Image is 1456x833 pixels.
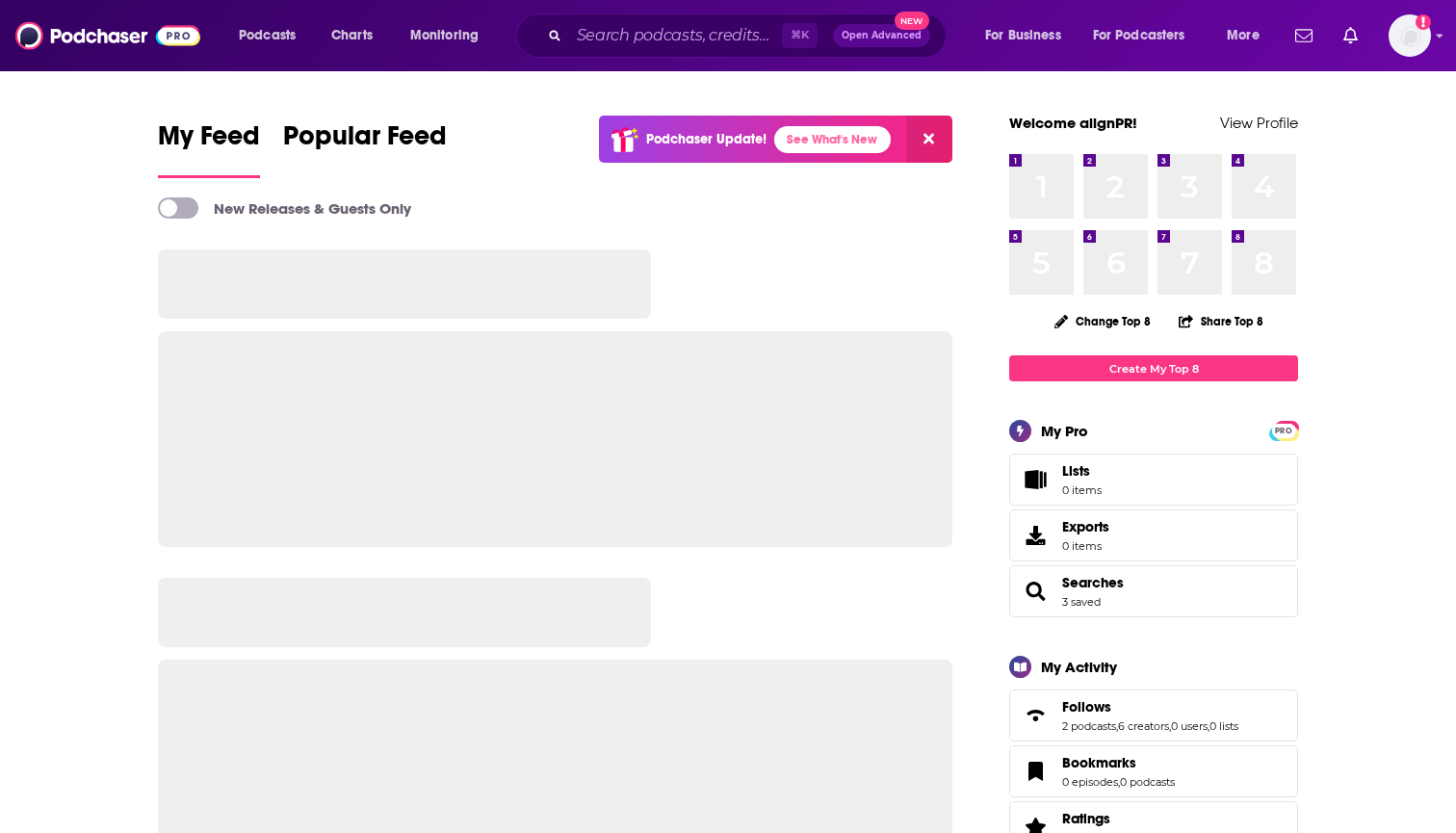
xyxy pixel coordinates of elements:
[239,22,296,49] span: Podcasts
[1220,114,1298,132] a: View Profile
[1062,518,1109,535] span: Exports
[1209,719,1238,733] a: 0 lists
[1416,14,1431,30] svg: Add a profile image
[1062,462,1102,480] span: Lists
[410,22,479,49] span: Monitoring
[1389,14,1431,57] button: Show profile menu
[1389,14,1431,57] img: User Profile
[1016,758,1054,785] a: Bookmarks
[1062,539,1109,553] span: 0 items
[1009,355,1298,381] a: Create My Top 8
[569,20,782,51] input: Search podcasts, credits, & more...
[283,119,447,164] span: Popular Feed
[1093,22,1185,49] span: For Podcasters
[158,119,260,164] span: My Feed
[1272,424,1295,438] span: PRO
[985,22,1061,49] span: For Business
[1016,702,1054,729] a: Follows
[1062,698,1238,716] a: Follows
[1213,20,1284,51] button: open menu
[1009,745,1298,797] span: Bookmarks
[1041,422,1088,440] div: My Pro
[158,197,411,219] a: New Releases & Guests Only
[1016,522,1054,549] span: Exports
[1016,466,1054,493] span: Lists
[1080,20,1213,51] button: open menu
[1178,302,1264,340] button: Share Top 8
[972,20,1085,51] button: open menu
[1041,658,1117,676] div: My Activity
[225,20,321,51] button: open menu
[646,131,767,147] p: Podchaser Update!
[1118,775,1120,789] span: ,
[1062,719,1116,733] a: 2 podcasts
[1208,719,1209,733] span: ,
[1062,483,1102,497] span: 0 items
[1116,719,1118,733] span: ,
[1272,423,1295,437] a: PRO
[1009,454,1298,506] a: Lists
[319,20,384,51] a: Charts
[1336,19,1365,52] a: Show notifications dropdown
[1062,595,1101,609] a: 3 saved
[833,24,930,47] button: Open AdvancedNew
[283,119,447,178] a: Popular Feed
[1287,19,1320,52] a: Show notifications dropdown
[895,12,929,30] span: New
[1118,719,1169,733] a: 6 creators
[1169,719,1171,733] span: ,
[1043,309,1162,333] button: Change Top 8
[1016,578,1054,605] a: Searches
[397,20,504,51] button: open menu
[1009,509,1298,561] a: Exports
[1389,14,1431,57] span: Logged in as alignPR
[774,126,891,153] a: See What's New
[1009,690,1298,742] span: Follows
[1009,114,1137,132] a: Welcome alignPR!
[1171,719,1208,733] a: 0 users
[1062,754,1136,771] span: Bookmarks
[158,119,260,178] a: My Feed
[15,17,200,54] img: Podchaser - Follow, Share and Rate Podcasts
[1062,574,1124,591] a: Searches
[534,13,965,58] div: Search podcasts, credits, & more...
[1120,775,1175,789] a: 0 podcasts
[1062,810,1110,827] span: Ratings
[1062,698,1111,716] span: Follows
[1227,22,1260,49] span: More
[1062,462,1090,480] span: Lists
[1062,754,1175,771] a: Bookmarks
[1009,565,1298,617] span: Searches
[331,22,373,49] span: Charts
[1062,810,1175,827] a: Ratings
[1062,775,1118,789] a: 0 episodes
[842,31,922,40] span: Open Advanced
[782,23,818,48] span: ⌘ K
